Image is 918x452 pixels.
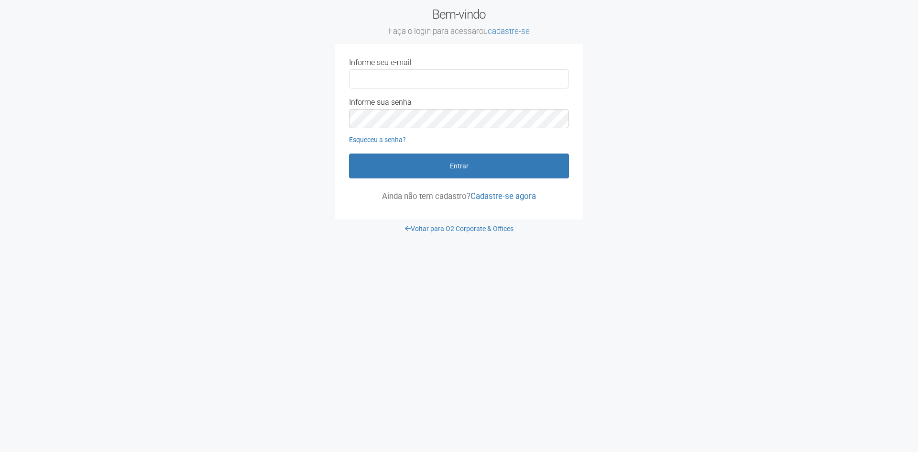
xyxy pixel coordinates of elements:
[479,26,530,36] span: ou
[335,26,583,37] small: Faça o login para acessar
[470,191,536,201] a: Cadastre-se agora
[335,7,583,37] h2: Bem-vindo
[349,136,406,143] a: Esqueceu a senha?
[349,98,412,107] label: Informe sua senha
[349,192,569,200] p: Ainda não tem cadastro?
[349,154,569,178] button: Entrar
[405,225,514,232] a: Voltar para O2 Corporate & Offices
[349,58,412,67] label: Informe seu e-mail
[488,26,530,36] a: cadastre-se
